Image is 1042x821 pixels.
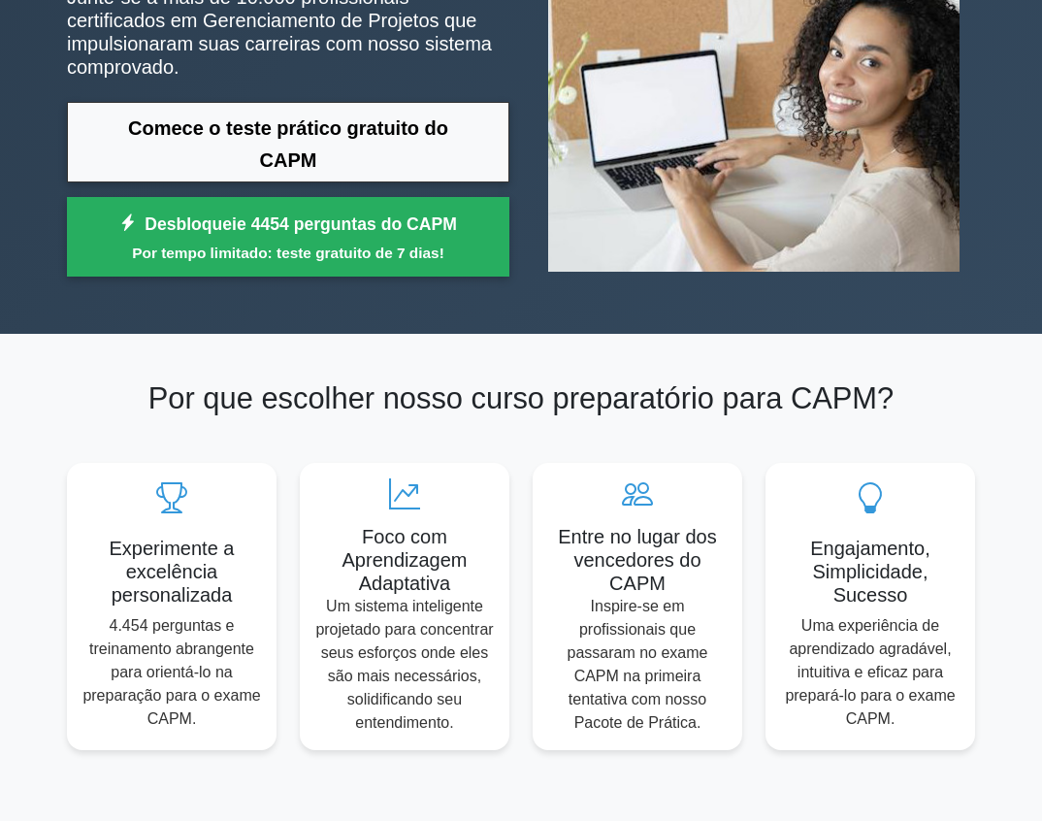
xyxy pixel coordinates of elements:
font: Por que escolher nosso curso preparatório para CAPM? [148,381,894,415]
font: Foco com Aprendizagem Adaptativa [342,526,468,594]
a: Comece o teste prático gratuito do CAPM [67,102,509,182]
font: Por tempo limitado: teste gratuito de 7 dias! [132,245,444,261]
font: Experimente a excelência personalizada [110,538,235,606]
font: Inspire-se em profissionais que passaram no exame CAPM na primeira tentativa com nosso Pacote de ... [568,598,708,731]
font: Desbloqueie 4454 perguntas do CAPM [145,214,457,234]
font: Entre no lugar dos vencedores do CAPM [558,526,716,594]
font: 4.454 perguntas e treinamento abrangente para orientá-lo na preparação para o exame CAPM. [82,617,260,727]
font: Um sistema inteligente projetado para concentrar seus esforços onde eles são mais necessários, so... [315,598,493,731]
font: Engajamento, Simplicidade, Sucesso [810,538,929,606]
font: Uma experiência de aprendizado agradável, intuitiva e eficaz para prepará-lo para o exame CAPM. [785,617,955,727]
a: Desbloqueie 4454 perguntas do CAPMPor tempo limitado: teste gratuito de 7 dias! [67,197,509,276]
font: Comece o teste prático gratuito do CAPM [128,117,448,171]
